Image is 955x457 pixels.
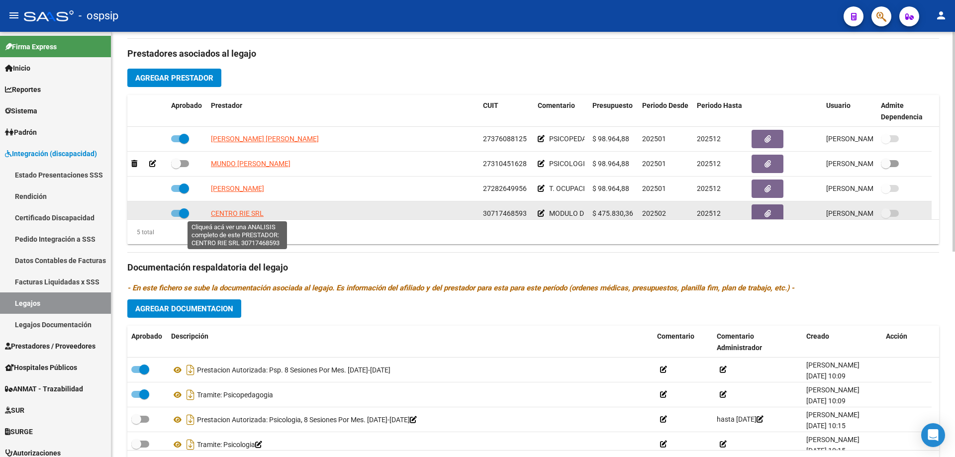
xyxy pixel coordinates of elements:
[826,209,904,217] span: [PERSON_NAME] [DATE]
[592,101,633,109] span: Presupuesto
[877,95,932,128] datatable-header-cell: Admite Dependencia
[211,135,319,143] span: [PERSON_NAME] [PERSON_NAME]
[207,95,479,128] datatable-header-cell: Prestador
[127,47,939,61] h3: Prestadores asociados al legajo
[5,41,57,52] span: Firma Express
[483,209,527,217] span: 30717468593
[826,184,904,192] span: [PERSON_NAME] [DATE]
[806,447,846,455] span: [DATE] 10:15
[171,412,649,428] div: Prestacion Autorizada: Psicologia, 8 Sesiones Por Mes. [DATE]-[DATE]
[717,332,762,352] span: Comentario Administrador
[806,411,859,419] span: [PERSON_NAME]
[642,160,666,168] span: 202501
[483,184,527,192] span: 27282649956
[806,422,846,430] span: [DATE] 10:15
[171,437,649,453] div: Tramite: Psicologia
[5,127,37,138] span: Padrón
[806,436,859,444] span: [PERSON_NAME]
[131,332,162,340] span: Aprobado
[935,9,947,21] mat-icon: person
[826,160,904,168] span: [PERSON_NAME] [DATE]
[135,74,213,83] span: Agregar Prestador
[549,209,727,217] span: MODULO DE APOYO A LA INTEGRACION ESCOLAR -SAIE-
[5,105,37,116] span: Sistema
[5,362,77,373] span: Hospitales Públicos
[697,209,721,217] span: 202512
[921,423,945,447] div: Open Intercom Messenger
[592,160,629,168] span: $ 98.964,88
[5,383,83,394] span: ANMAT - Trazabilidad
[642,101,688,109] span: Periodo Desde
[657,332,694,340] span: Comentario
[592,184,629,192] span: $ 98.964,88
[697,160,721,168] span: 202512
[127,326,167,359] datatable-header-cell: Aprobado
[806,361,859,369] span: [PERSON_NAME]
[171,387,649,403] div: Tramite: Psicopedagogia
[693,95,748,128] datatable-header-cell: Periodo Hasta
[479,95,534,128] datatable-header-cell: CUIT
[549,135,737,143] span: PSICOPEDAGOGIA. [DATE] Y [DATE] 9:30 HS. PARISH R. 1837
[184,437,197,453] i: Descargar documento
[886,332,907,340] span: Acción
[5,405,24,416] span: SUR
[806,397,846,405] span: [DATE] 10:09
[549,160,804,168] span: PSICOLOGIA. [DATE] Y JEUVES 11:45HS. [PERSON_NAME] 1837. [PERSON_NAME]
[5,148,97,159] span: Integración (discapacidad)
[717,415,764,423] span: hasta [DATE]
[79,5,118,27] span: - ospsip
[5,341,95,352] span: Prestadores / Proveedores
[211,209,264,217] span: CENTRO RIE SRL
[127,261,939,274] h3: Documentación respaldatoria del legajo
[697,184,721,192] span: 202512
[826,101,851,109] span: Usuario
[127,69,221,87] button: Agregar Prestador
[653,326,713,359] datatable-header-cell: Comentario
[806,372,846,380] span: [DATE] 10:09
[806,332,829,340] span: Creado
[802,326,882,359] datatable-header-cell: Creado
[184,387,197,403] i: Descargar documento
[826,135,904,143] span: [PERSON_NAME] [DATE]
[171,362,649,378] div: Prestacion Autorizada: Psp. 8 Sesiones Por Mes. [DATE]-[DATE]
[642,184,666,192] span: 202501
[483,135,527,143] span: 27376088125
[8,9,20,21] mat-icon: menu
[167,95,207,128] datatable-header-cell: Aprobado
[211,160,290,168] span: MUNDO [PERSON_NAME]
[588,95,638,128] datatable-header-cell: Presupuesto
[642,135,666,143] span: 202501
[592,209,633,217] span: $ 475.830,36
[211,101,242,109] span: Prestador
[483,160,527,168] span: 27310451628
[184,362,197,378] i: Descargar documento
[806,386,859,394] span: [PERSON_NAME]
[483,101,498,109] span: CUIT
[171,332,208,340] span: Descripción
[549,184,811,192] span: T. OCUPACIONAL. [DATE] Y [DATE] 14:30 HS [PERSON_NAME] 1837 [PERSON_NAME]
[135,304,233,313] span: Agregar Documentacion
[167,326,653,359] datatable-header-cell: Descripción
[5,63,30,74] span: Inicio
[171,101,202,109] span: Aprobado
[881,101,923,121] span: Admite Dependencia
[127,227,154,238] div: 5 total
[592,135,629,143] span: $ 98.964,88
[713,326,802,359] datatable-header-cell: Comentario Administrador
[882,326,932,359] datatable-header-cell: Acción
[638,95,693,128] datatable-header-cell: Periodo Desde
[5,84,41,95] span: Reportes
[184,412,197,428] i: Descargar documento
[127,299,241,318] button: Agregar Documentacion
[642,209,666,217] span: 202502
[534,95,588,128] datatable-header-cell: Comentario
[211,184,264,192] span: [PERSON_NAME]
[697,135,721,143] span: 202512
[822,95,877,128] datatable-header-cell: Usuario
[697,101,742,109] span: Periodo Hasta
[127,283,794,292] i: - En este fichero se sube la documentación asociada al legajo. Es información del afiliado y del ...
[5,426,33,437] span: SURGE
[538,101,575,109] span: Comentario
